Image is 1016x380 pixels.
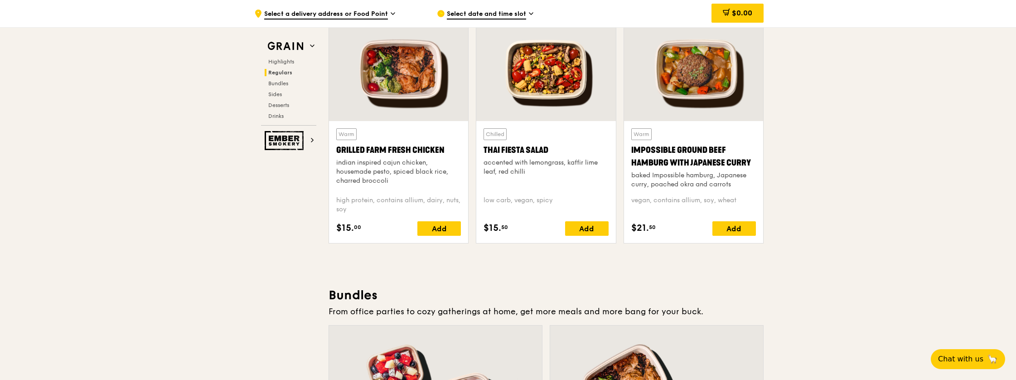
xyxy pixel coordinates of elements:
[354,224,361,231] span: 00
[265,131,306,150] img: Ember Smokery web logo
[484,196,608,214] div: low carb, vegan, spicy
[938,354,983,365] span: Chat with us
[329,305,764,318] div: From office parties to cozy gatherings at home, get more meals and more bang for your buck.
[484,158,608,176] div: accented with lemongrass, kaffir lime leaf, red chilli
[484,144,608,156] div: Thai Fiesta Salad
[649,224,656,231] span: 50
[631,221,649,235] span: $21.
[268,102,289,108] span: Desserts
[417,221,461,236] div: Add
[712,221,756,236] div: Add
[631,171,756,189] div: baked Impossible hamburg, Japanese curry, poached okra and carrots
[264,10,388,19] span: Select a delivery address or Food Point
[931,349,1005,369] button: Chat with us🦙
[268,113,284,119] span: Drinks
[336,144,461,156] div: Grilled Farm Fresh Chicken
[336,221,354,235] span: $15.
[501,224,508,231] span: 50
[732,9,752,17] span: $0.00
[631,128,652,140] div: Warm
[336,158,461,185] div: indian inspired cajun chicken, housemade pesto, spiced black rice, charred broccoli
[987,354,998,365] span: 🦙
[268,91,282,97] span: Sides
[631,144,756,169] div: Impossible Ground Beef Hamburg with Japanese Curry
[484,221,501,235] span: $15.
[268,58,294,65] span: Highlights
[631,196,756,214] div: vegan, contains allium, soy, wheat
[565,221,609,236] div: Add
[268,69,292,76] span: Regulars
[336,128,357,140] div: Warm
[329,287,764,303] h3: Bundles
[265,38,306,54] img: Grain web logo
[447,10,526,19] span: Select date and time slot
[336,196,461,214] div: high protein, contains allium, dairy, nuts, soy
[268,80,288,87] span: Bundles
[484,128,507,140] div: Chilled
